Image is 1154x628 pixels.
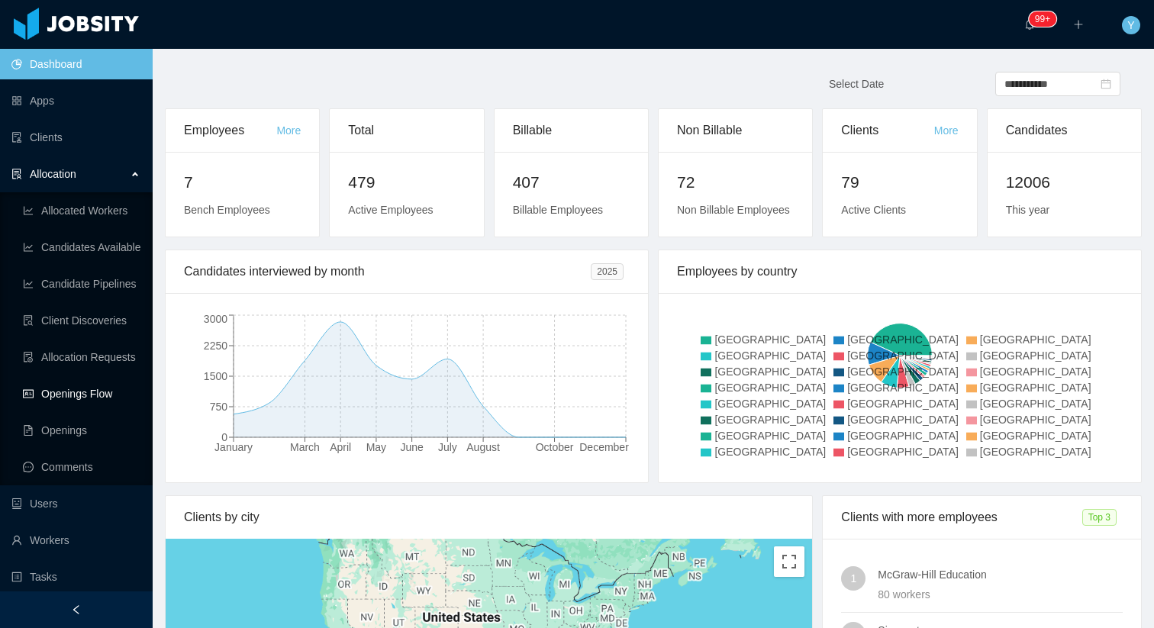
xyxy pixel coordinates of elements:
a: icon: file-textOpenings [23,415,140,446]
a: icon: userWorkers [11,525,140,556]
div: Clients [841,109,933,152]
span: Active Employees [348,204,433,216]
div: Candidates interviewed by month [184,250,591,293]
h2: 72 [677,170,794,195]
tspan: May [366,441,386,453]
span: [GEOGRAPHIC_DATA] [714,366,826,378]
span: 1 [850,566,856,591]
i: icon: plus [1073,19,1084,30]
span: [GEOGRAPHIC_DATA] [980,366,1091,378]
h2: 12006 [1006,170,1123,195]
span: [GEOGRAPHIC_DATA] [714,430,826,442]
a: icon: file-searchClient Discoveries [23,305,140,336]
span: Active Clients [841,204,906,216]
div: Candidates [1006,109,1123,152]
h2: 7 [184,170,301,195]
span: [GEOGRAPHIC_DATA] [847,430,959,442]
tspan: April [330,441,351,453]
div: Billable [513,109,630,152]
a: icon: appstoreApps [11,85,140,116]
button: Toggle fullscreen view [774,546,804,577]
tspan: 750 [210,401,228,413]
span: [GEOGRAPHIC_DATA] [980,382,1091,394]
div: Clients by city [184,496,794,539]
span: [GEOGRAPHIC_DATA] [980,430,1091,442]
span: Bench Employees [184,204,270,216]
a: More [934,124,959,137]
span: Non Billable Employees [677,204,790,216]
tspan: December [579,441,629,453]
tspan: July [438,441,457,453]
span: Select Date [829,78,884,90]
span: This year [1006,204,1050,216]
span: Allocation [30,168,76,180]
span: Top 3 [1082,509,1117,526]
div: Employees [184,109,276,152]
a: icon: line-chartAllocated Workers [23,195,140,226]
a: icon: line-chartCandidate Pipelines [23,269,140,299]
span: [GEOGRAPHIC_DATA] [714,333,826,346]
span: [GEOGRAPHIC_DATA] [847,333,959,346]
span: [GEOGRAPHIC_DATA] [847,414,959,426]
a: More [276,124,301,137]
span: [GEOGRAPHIC_DATA] [980,333,1091,346]
span: [GEOGRAPHIC_DATA] [714,414,826,426]
h4: McGraw-Hill Education [878,566,1123,583]
a: icon: profileTasks [11,562,140,592]
span: [GEOGRAPHIC_DATA] [847,382,959,394]
tspan: 1500 [204,370,227,382]
a: icon: idcardOpenings Flow [23,378,140,409]
a: icon: robotUsers [11,488,140,519]
tspan: 0 [221,431,227,443]
h2: 407 [513,170,630,195]
span: [GEOGRAPHIC_DATA] [714,349,826,362]
h2: 479 [348,170,465,195]
div: 80 workers [878,586,1123,603]
tspan: June [400,441,424,453]
div: Total [348,109,465,152]
a: icon: auditClients [11,122,140,153]
div: Employees by country [677,250,1123,293]
span: [GEOGRAPHIC_DATA] [847,398,959,410]
span: [GEOGRAPHIC_DATA] [980,446,1091,458]
a: icon: pie-chartDashboard [11,49,140,79]
span: [GEOGRAPHIC_DATA] [714,398,826,410]
tspan: January [214,441,253,453]
i: icon: solution [11,169,22,179]
div: Non Billable [677,109,794,152]
span: [GEOGRAPHIC_DATA] [980,349,1091,362]
span: [GEOGRAPHIC_DATA] [980,398,1091,410]
tspan: March [290,441,320,453]
h2: 79 [841,170,958,195]
tspan: 2250 [204,340,227,352]
a: icon: messageComments [23,452,140,482]
span: Billable Employees [513,204,603,216]
span: [GEOGRAPHIC_DATA] [714,446,826,458]
div: Clients with more employees [841,496,1081,539]
span: 2025 [591,263,624,280]
tspan: October [536,441,574,453]
a: icon: line-chartCandidates Available [23,232,140,262]
span: [GEOGRAPHIC_DATA] [980,414,1091,426]
span: [GEOGRAPHIC_DATA] [714,382,826,394]
tspan: August [466,441,500,453]
sup: 400 [1029,11,1056,27]
a: icon: file-doneAllocation Requests [23,342,140,372]
i: icon: bell [1024,19,1035,30]
span: [GEOGRAPHIC_DATA] [847,349,959,362]
span: [GEOGRAPHIC_DATA] [847,366,959,378]
span: Y [1127,16,1134,34]
tspan: 3000 [204,313,227,325]
i: icon: calendar [1101,79,1111,89]
span: [GEOGRAPHIC_DATA] [847,446,959,458]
